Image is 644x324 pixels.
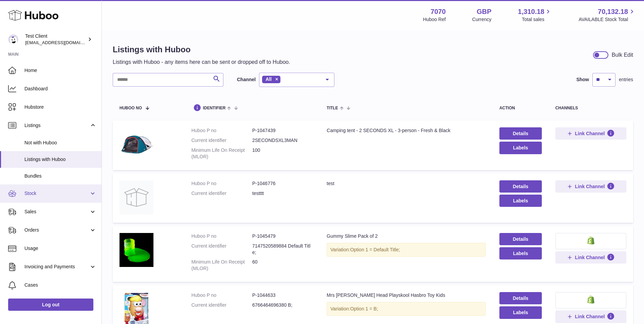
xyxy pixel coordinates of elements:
[499,247,542,259] button: Labels
[578,7,636,23] a: 70,132.18 AVAILABLE Stock Total
[555,180,626,193] button: Link Channel
[499,195,542,207] button: Labels
[518,7,545,16] span: 1,310.18
[119,233,153,267] img: Gummy Slime Pack of 2
[252,190,313,197] dd: testttt
[24,245,96,252] span: Usage
[191,243,252,256] dt: Current identifier
[191,127,252,134] dt: Huboo P no
[191,190,252,197] dt: Current identifier
[575,313,605,320] span: Link Channel
[119,127,153,161] img: Camping tent - 2 SECONDS XL - 3-person - Fresh & Black
[252,180,313,187] dd: P-1046776
[499,180,542,193] a: Details
[518,7,552,23] a: 1,310.18 Total sales
[24,190,89,197] span: Stock
[252,259,313,272] dd: 60
[576,76,589,83] label: Show
[252,302,313,308] dd: 6766464696380 B;
[8,34,18,44] img: internalAdmin-7070@internal.huboo.com
[265,76,272,82] span: All
[327,292,486,299] div: Mrs [PERSON_NAME] Head Playskool Hasbro Toy Kids
[423,16,446,23] div: Huboo Ref
[191,180,252,187] dt: Huboo P no
[587,295,594,304] img: shopify-small.png
[24,227,89,233] span: Orders
[203,106,226,110] span: identifier
[252,127,313,134] dd: P-1047439
[499,127,542,140] a: Details
[575,254,605,260] span: Link Channel
[252,233,313,239] dd: P-1045479
[24,86,96,92] span: Dashboard
[191,233,252,239] dt: Huboo P no
[555,127,626,140] button: Link Channel
[350,306,378,311] span: Option 1 = B;
[191,292,252,299] dt: Huboo P no
[430,7,446,16] strong: 7070
[327,302,486,316] div: Variation:
[587,236,594,245] img: shopify-small.png
[24,104,96,110] span: Hubstore
[25,33,86,46] div: Test Client
[575,183,605,190] span: Link Channel
[555,106,626,110] div: channels
[25,40,100,45] span: [EMAIL_ADDRESS][DOMAIN_NAME]
[8,299,93,311] a: Log out
[522,16,552,23] span: Total sales
[24,173,96,179] span: Bundles
[119,180,153,214] img: test
[575,130,605,137] span: Link Channel
[24,282,96,288] span: Cases
[191,147,252,160] dt: Minimum Life On Receipt (MLOR)
[555,310,626,323] button: Link Channel
[24,264,89,270] span: Invoicing and Payments
[598,7,628,16] span: 70,132.18
[350,247,400,252] span: Option 1 = Default Title;
[237,76,256,83] label: Channel
[252,243,313,256] dd: 7147520589884 Default Title;
[24,140,96,146] span: Not with Huboo
[119,106,142,110] span: Huboo no
[619,76,633,83] span: entries
[499,142,542,154] button: Labels
[24,122,89,129] span: Listings
[113,44,290,55] h1: Listings with Huboo
[113,58,290,66] p: Listings with Huboo - any items here can be sent or dropped off to Huboo.
[327,243,486,257] div: Variation:
[24,209,89,215] span: Sales
[191,259,252,272] dt: Minimum Life On Receipt (MLOR)
[327,233,486,239] div: Gummy Slime Pack of 2
[24,67,96,74] span: Home
[477,7,491,16] strong: GBP
[252,147,313,160] dd: 100
[499,306,542,319] button: Labels
[327,127,486,134] div: Camping tent - 2 SECONDS XL - 3-person - Fresh & Black
[499,233,542,245] a: Details
[191,302,252,308] dt: Current identifier
[555,251,626,264] button: Link Channel
[24,156,96,163] span: Listings with Huboo
[578,16,636,23] span: AVAILABLE Stock Total
[327,106,338,110] span: title
[499,292,542,304] a: Details
[327,180,486,187] div: test
[472,16,492,23] div: Currency
[612,51,633,59] div: Bulk Edit
[191,137,252,144] dt: Current identifier
[252,292,313,299] dd: P-1044633
[252,137,313,144] dd: 2SECONDSXL3MAN
[499,106,542,110] div: action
